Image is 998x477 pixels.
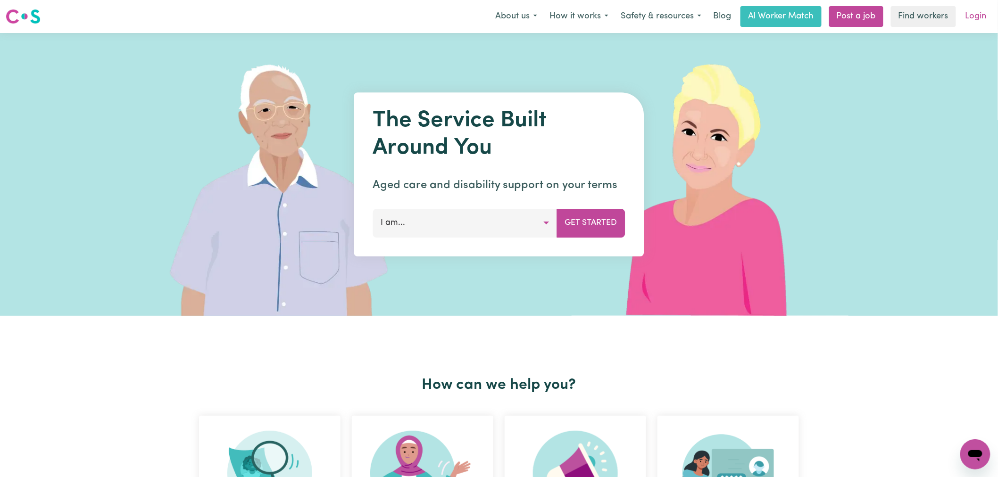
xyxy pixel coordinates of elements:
p: Aged care and disability support on your terms [373,177,625,194]
button: How it works [543,7,615,26]
h1: The Service Built Around You [373,107,625,162]
h2: How can we help you? [193,376,805,394]
a: Login [960,6,992,27]
a: Careseekers logo [6,6,41,27]
a: Post a job [829,6,883,27]
button: Get Started [557,209,625,237]
button: Safety & resources [615,7,707,26]
a: Find workers [891,6,956,27]
iframe: Button to launch messaging window [960,439,990,469]
a: Blog [707,6,737,27]
button: About us [489,7,543,26]
button: I am... [373,209,557,237]
a: AI Worker Match [740,6,822,27]
img: Careseekers logo [6,8,41,25]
